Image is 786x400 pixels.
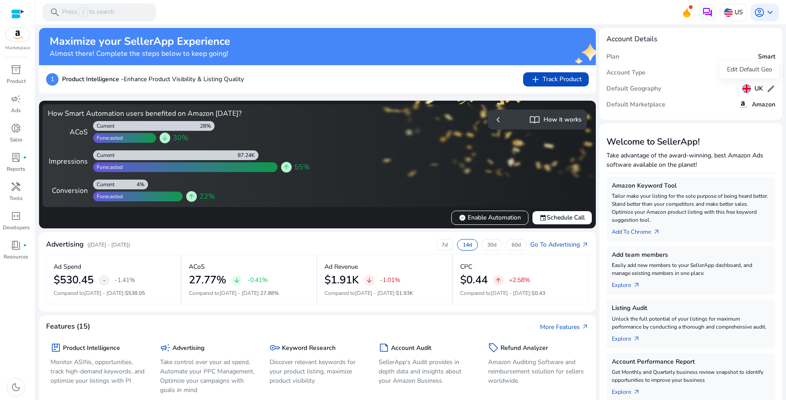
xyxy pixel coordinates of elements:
[612,358,770,366] h5: Account Performance Report
[188,193,195,200] span: arrow_upward
[755,85,763,93] h5: UK
[173,133,188,143] span: 30%
[50,35,230,48] h2: Maximize your SellerApp Experience
[355,290,395,297] span: [DATE] - [DATE]
[540,213,585,222] span: Schedule Call
[233,277,240,284] span: arrow_downward
[93,152,114,159] div: Current
[612,251,770,259] h5: Add team members
[460,262,472,271] p: CPC
[509,277,530,283] p: +2.58%
[7,165,25,173] p: Reports
[4,253,28,261] p: Resources
[62,75,124,83] b: Product Intelligence -
[325,289,445,297] p: Compared to :
[612,224,667,236] a: Add To Chrome
[87,241,130,249] p: ([DATE] - [DATE])
[633,282,640,289] span: arrow_outward
[50,7,60,18] span: search
[125,290,145,297] span: $538.05
[62,8,114,17] p: Press to search
[11,240,21,251] span: book_4
[530,74,582,85] span: Track Product
[765,7,775,18] span: keyboard_arrow_down
[366,277,373,284] span: arrow_downward
[612,368,770,384] p: Get Monthly and Quarterly business review snapshot to identify opportunities to improve your busi...
[612,277,647,290] a: Explorearrow_outward
[46,73,59,86] p: 1
[160,357,256,395] p: Take control over your ad spend, Automate your PPC Management, Optimize your campaigns with goals...
[189,262,205,271] p: ACoS
[270,342,280,353] span: key
[63,345,120,352] h5: Product Intelligence
[523,72,589,86] button: addTrack Product
[219,290,259,297] span: [DATE] - [DATE]
[379,357,475,385] p: SellerApp's Audit provides in depth data and insights about your Amazon Business.
[612,315,770,331] p: Unlock the full potential of your listings for maximum performance by conducting a thorough and c...
[491,290,530,297] span: [DATE] - [DATE]
[270,357,366,385] p: Discover relevant keywords for your product listing, maximize product visibility
[48,127,88,137] div: ACoS
[612,182,770,190] h5: Amazon Keyword Tool
[459,213,521,222] span: Enable Automation
[487,241,497,248] p: 30d
[93,193,123,200] div: Forecasted
[9,194,23,202] p: Tools
[11,123,21,133] span: donut_small
[199,191,215,202] span: 22%
[379,342,389,353] span: summarize
[766,84,775,93] span: edit
[115,277,135,283] p: -1.41%
[23,243,27,247] span: fiber_manual_record
[512,241,521,248] p: 60d
[189,289,309,297] p: Compared to :
[51,357,147,385] p: Monitor ASINs, opportunities, track high-demand keywords, and optimize your listings with PI
[606,69,645,77] h5: Account Type
[720,61,779,78] div: Edit Default Geo
[7,77,26,85] p: Product
[23,156,27,159] span: fiber_manual_record
[488,342,499,353] span: sell
[6,28,30,41] img: amazon.svg
[11,382,21,392] span: dark_mode
[380,277,400,283] p: -1.01%
[48,156,88,167] div: Impressions
[325,262,358,271] p: Ad Revenue
[93,134,123,141] div: Forecasted
[612,305,770,312] h5: Listing Audit
[735,4,743,20] p: US
[282,345,336,352] h5: Keyword Research
[189,274,226,286] h2: 27.77%
[160,342,171,353] span: campaign
[48,185,88,196] div: Conversion
[529,114,540,125] span: import_contacts
[46,240,84,249] h4: Advertising
[532,290,545,297] span: $0.43
[460,289,581,297] p: Compared to :
[11,181,21,192] span: handyman
[50,50,230,58] h4: Almost there! Complete the steps below to keep going!
[391,345,431,352] h5: Account Audit
[200,122,215,129] div: 28%
[742,84,751,93] img: uk.svg
[606,53,619,61] h5: Plan
[93,164,123,171] div: Forecasted
[530,240,589,249] a: Go To Advertisingarrow_outward
[633,388,640,396] span: arrow_outward
[48,110,314,118] h4: How Smart Automation users benefited on Amazon [DATE]?
[11,106,21,114] p: Ads
[493,114,504,125] span: chevron_left
[54,289,173,297] p: Compared to :
[238,152,258,159] div: 87.24K
[738,99,748,110] img: amazon.svg
[501,345,548,352] h5: Refund Analyzer
[653,228,660,235] span: arrow_outward
[84,290,124,297] span: [DATE] - [DATE]
[754,7,765,18] span: account_circle
[137,181,148,188] div: 4%
[62,75,244,84] p: Enhance Product Visibility & Listing Quality
[724,8,733,17] img: us.svg
[46,322,90,331] h4: Features (15)
[93,181,114,188] div: Current
[606,137,775,147] h3: Welcome to SellerApp!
